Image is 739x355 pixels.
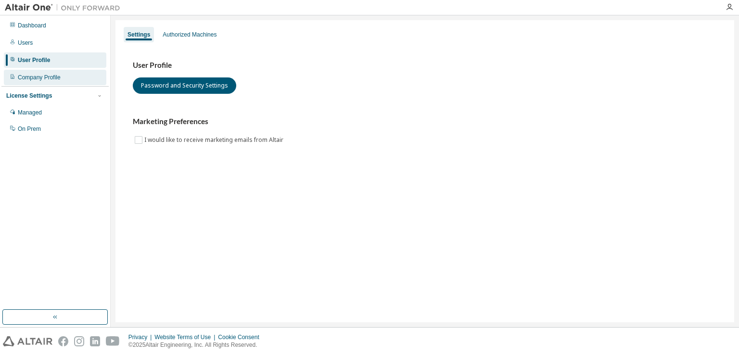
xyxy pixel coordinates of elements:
img: facebook.svg [58,336,68,346]
h3: User Profile [133,61,717,70]
h3: Marketing Preferences [133,117,717,127]
button: Password and Security Settings [133,77,236,94]
div: Authorized Machines [163,31,217,38]
img: instagram.svg [74,336,84,346]
div: Users [18,39,33,47]
div: Website Terms of Use [154,333,218,341]
img: linkedin.svg [90,336,100,346]
div: Managed [18,109,42,116]
div: Company Profile [18,74,61,81]
div: Dashboard [18,22,46,29]
p: © 2025 Altair Engineering, Inc. All Rights Reserved. [128,341,265,349]
div: Settings [127,31,150,38]
div: License Settings [6,92,52,100]
div: On Prem [18,125,41,133]
div: Cookie Consent [218,333,265,341]
img: altair_logo.svg [3,336,52,346]
div: User Profile [18,56,50,64]
label: I would like to receive marketing emails from Altair [144,134,285,146]
img: Altair One [5,3,125,13]
img: youtube.svg [106,336,120,346]
div: Privacy [128,333,154,341]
